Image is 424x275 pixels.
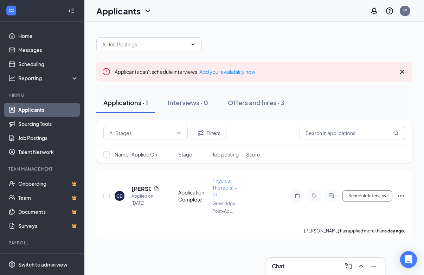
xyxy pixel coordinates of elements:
[178,189,208,203] div: Application Complete
[18,57,78,71] a: Scheduling
[190,41,196,47] svg: ChevronDown
[8,92,77,98] div: Hiring
[18,250,78,264] a: PayrollCrown
[199,69,255,75] a: Add your availability now
[102,68,110,76] svg: Error
[8,261,15,268] svg: Settings
[370,7,378,15] svg: Notifications
[176,130,182,136] svg: ChevronDown
[355,261,367,272] button: ChevronUp
[18,131,78,145] a: Job Postings
[300,126,405,140] input: Search in applications
[103,98,148,107] div: Applications · 1
[397,192,405,200] svg: Ellipses
[116,193,123,199] div: CD
[96,5,141,17] h1: Applicants
[168,98,208,107] div: Interviews · 0
[212,201,235,214] span: Greenridge Post-Ac ...
[8,240,77,246] div: Payroll
[18,103,78,117] a: Applicants
[327,193,335,199] svg: ActiveChat
[18,117,78,131] a: Sourcing Tools
[109,129,173,137] input: All Stages
[342,190,392,202] button: Schedule Interview
[115,151,157,158] span: Name · Applied On
[398,68,406,76] svg: Cross
[18,219,78,233] a: SurveysCrown
[102,40,187,48] input: All Job Postings
[246,151,260,158] span: Score
[68,7,75,14] svg: Collapse
[8,75,15,82] svg: Analysis
[8,7,15,14] svg: WorkstreamLogo
[8,166,77,172] div: Team Management
[18,145,78,159] a: Talent Network
[385,7,394,15] svg: QuestionInfo
[18,177,78,191] a: OnboardingCrown
[393,130,399,136] svg: MagnifyingGlass
[191,126,226,140] button: Filter Filters
[310,193,319,199] svg: Tag
[131,185,151,193] h5: [PERSON_NAME]
[212,177,237,198] span: Physical Therapist - PT
[18,205,78,219] a: DocumentsCrown
[228,98,284,107] div: Offers and hires · 3
[143,7,152,15] svg: ChevronDown
[18,43,78,57] a: Messages
[400,251,417,268] div: Open Intercom Messenger
[293,193,302,199] svg: Note
[368,261,379,272] button: Minimize
[178,151,192,158] span: Stage
[403,8,407,14] div: IE
[384,228,404,234] b: a day ago
[115,69,255,75] span: Applicants can't schedule interviews.
[18,29,78,43] a: Home
[131,193,159,207] div: Applied on [DATE]
[304,228,405,234] p: [PERSON_NAME] has applied more than .
[197,129,205,137] svg: Filter
[18,191,78,205] a: TeamCrown
[212,151,239,158] span: Job posting
[357,262,365,270] svg: ChevronUp
[344,262,353,270] svg: ComposeMessage
[370,262,378,270] svg: Minimize
[18,261,68,268] div: Switch to admin view
[343,261,354,272] button: ComposeMessage
[154,186,159,192] svg: Document
[272,262,284,270] h3: Chat
[18,75,79,82] div: Reporting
